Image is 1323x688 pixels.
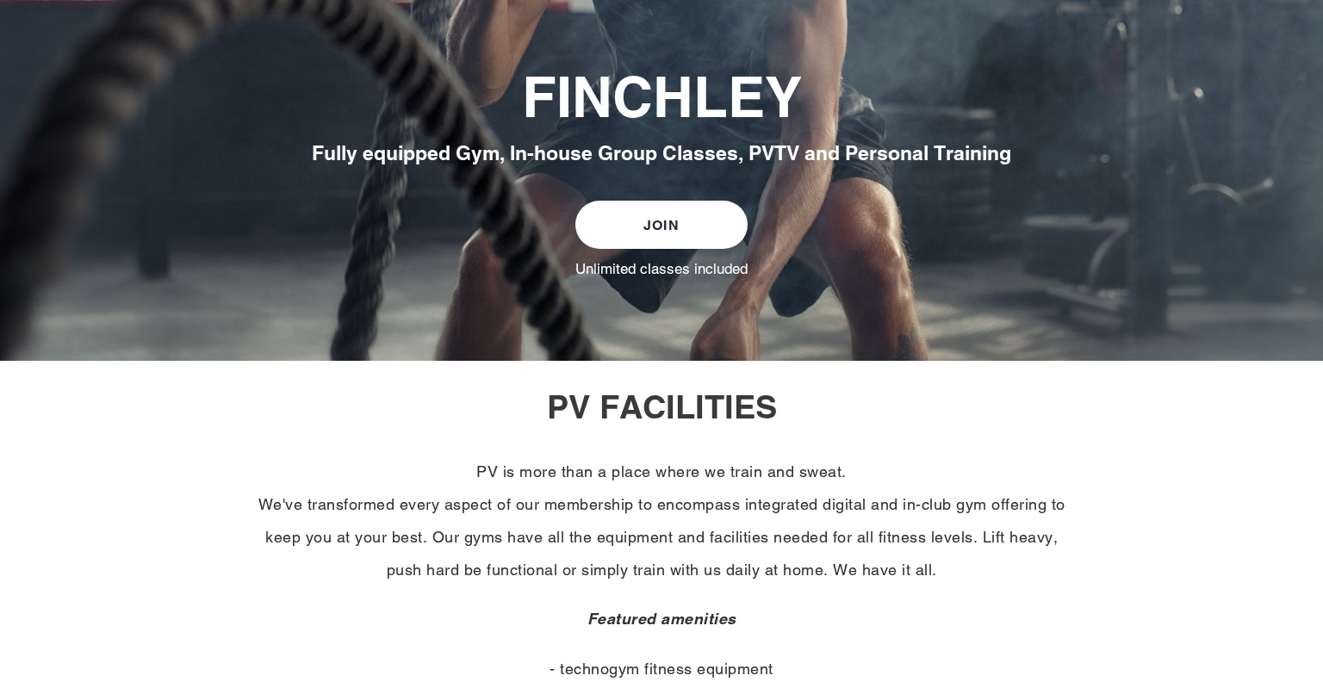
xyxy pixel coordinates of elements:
[248,653,1075,685] p: - technogym fitness equipment
[312,141,1011,164] span: Fully equipped Gym, In-house Group Classes, PVTV and Personal Training
[192,387,1131,426] h2: PV FACILITIES
[575,259,748,278] label: Unlimited classes included
[587,610,736,628] em: Featured amenities
[192,65,1131,132] h2: FINCHLEY
[575,201,748,249] a: JOIN
[248,456,1075,586] p: PV is more than a place where we train and sweat. We've transformed every aspect of our membershi...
